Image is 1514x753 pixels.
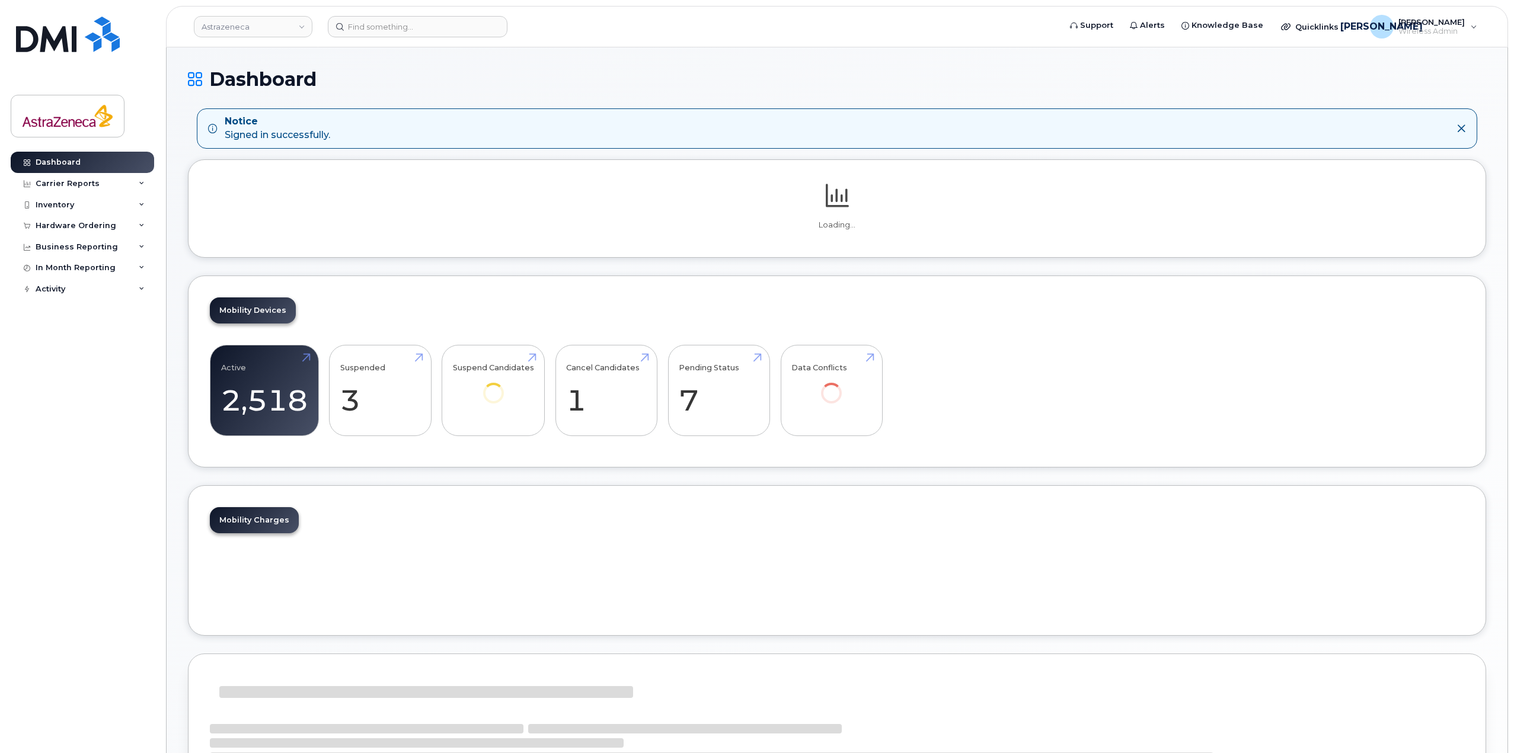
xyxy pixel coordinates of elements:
a: Data Conflicts [791,351,871,419]
a: Suspend Candidates [453,351,534,419]
strong: Notice [225,115,330,129]
a: Mobility Devices [210,297,296,323]
h1: Dashboard [188,69,1486,89]
a: Cancel Candidates 1 [566,351,646,430]
p: Loading... [210,220,1464,230]
a: Mobility Charges [210,507,299,533]
a: Pending Status 7 [679,351,759,430]
a: Suspended 3 [340,351,420,430]
a: Active 2,518 [221,351,308,430]
div: Signed in successfully. [225,115,330,142]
